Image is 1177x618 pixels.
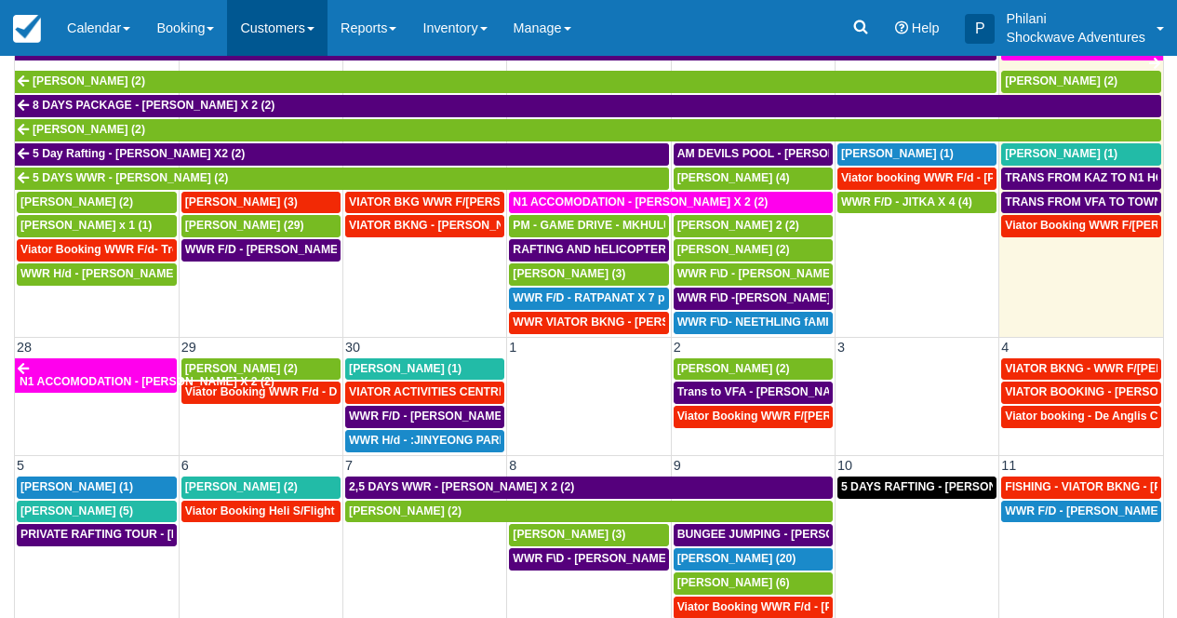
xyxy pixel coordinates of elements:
[185,243,380,256] span: WWR F/D - [PERSON_NAME] X 3 (3)
[674,524,833,546] a: BUNGEE JUMPING - [PERSON_NAME] 2 (2)
[674,143,833,166] a: AM DEVILS POOL - [PERSON_NAME] X 2 (2)
[513,552,707,565] span: WWR F\D - [PERSON_NAME] X 3 (3)
[20,375,274,388] span: N1 ACCOMODATION - [PERSON_NAME] X 2 (2)
[677,362,790,375] span: [PERSON_NAME] (2)
[20,528,300,541] span: PRIVATE RAFTING TOUR - [PERSON_NAME] X 5 (5)
[513,291,707,304] span: WWR F/D - RATPANAT X 7 plus 1 (8)
[672,340,683,355] span: 2
[20,243,367,256] span: Viator Booking WWR F/d- Troonbeeckx, [PERSON_NAME] 11 (9)
[677,267,872,280] span: WWR F\D - [PERSON_NAME] X 1 (2)
[1001,406,1161,428] a: Viator booking - De Anglis Cristiano X1 (1)
[1001,382,1161,404] a: VIATOR BOOKING - [PERSON_NAME] 2 (2)
[181,239,341,262] a: WWR F/D - [PERSON_NAME] X 3 (3)
[677,219,799,232] span: [PERSON_NAME] 2 (2)
[349,434,544,447] span: WWR H/d - :JINYEONG PARK X 4 (4)
[17,477,177,499] a: [PERSON_NAME] (1)
[20,219,152,232] span: [PERSON_NAME] x 1 (1)
[999,340,1010,355] span: 4
[509,524,668,546] a: [PERSON_NAME] (3)
[674,312,833,334] a: WWR F\D- NEETHLING fAMILY X 4 (5)
[674,358,833,381] a: [PERSON_NAME] (2)
[677,528,914,541] span: BUNGEE JUMPING - [PERSON_NAME] 2 (2)
[345,430,504,452] a: WWR H/d - :JINYEONG PARK X 4 (4)
[841,147,954,160] span: [PERSON_NAME] (1)
[181,477,341,499] a: [PERSON_NAME] (2)
[1001,215,1161,237] a: Viator Booking WWR F/[PERSON_NAME] (2)
[17,524,177,546] a: PRIVATE RAFTING TOUR - [PERSON_NAME] X 5 (5)
[672,458,683,473] span: 9
[674,288,833,310] a: WWR F\D -[PERSON_NAME] X2 (2)
[513,243,865,256] span: RAFTING AND hELICOPTER PACKAGE - [PERSON_NAME] X1 (1)
[841,480,1077,493] span: 5 DAYS RAFTING - [PERSON_NAME] X 2 (4)
[15,168,669,190] a: 5 DAYS WWR - [PERSON_NAME] (2)
[345,406,504,428] a: WWR F/D - [PERSON_NAME] X 1 (1)
[677,552,796,565] span: [PERSON_NAME] (20)
[837,477,996,499] a: 5 DAYS RAFTING - [PERSON_NAME] X 2 (4)
[181,358,341,381] a: [PERSON_NAME] (2)
[15,458,26,473] span: 5
[343,458,354,473] span: 7
[15,358,177,394] a: N1 ACCOMODATION - [PERSON_NAME] X 2 (2)
[33,74,145,87] span: [PERSON_NAME] (2)
[677,171,790,184] span: [PERSON_NAME] (4)
[677,410,937,423] span: Viator Booking WWR F/[PERSON_NAME] X 2 (2)
[15,71,996,93] a: [PERSON_NAME] (2)
[181,192,341,214] a: [PERSON_NAME] (3)
[15,143,669,166] a: 5 Day Rafting - [PERSON_NAME] X2 (2)
[180,340,198,355] span: 29
[674,382,833,404] a: Trans to VFA - [PERSON_NAME] X 2 (2)
[677,291,865,304] span: WWR F\D -[PERSON_NAME] X2 (2)
[836,340,847,355] span: 3
[349,195,687,208] span: VIATOR BKG WWR F/[PERSON_NAME] [PERSON_NAME] 2 (2)
[33,123,145,136] span: [PERSON_NAME] (2)
[180,458,191,473] span: 6
[895,21,908,34] i: Help
[1001,477,1161,499] a: FISHING - VIATOR BKNG - [PERSON_NAME] 2 (2)
[345,501,833,523] a: [PERSON_NAME] (2)
[841,195,972,208] span: WWR F/D - JITKA X 4 (4)
[17,239,177,262] a: Viator Booking WWR F/d- Troonbeeckx, [PERSON_NAME] 11 (9)
[20,267,211,280] span: WWR H/d - [PERSON_NAME] X2 (2)
[1001,168,1161,190] a: TRANS FROM KAZ TO N1 HOTEL -NTAYLOR [PERSON_NAME] X2 (2)
[185,504,478,517] span: Viator Booking Heli S/Flight - [PERSON_NAME] X 1 (1)
[513,528,625,541] span: [PERSON_NAME] (3)
[345,477,833,499] a: 2,5 DAYS WWR - [PERSON_NAME] X 2 (2)
[836,458,854,473] span: 10
[965,14,995,44] div: P
[343,340,362,355] span: 30
[677,600,1050,613] span: Viator Booking WWR F/d - [PERSON_NAME] [PERSON_NAME] X2 (2)
[674,239,833,262] a: [PERSON_NAME] (2)
[677,316,880,329] span: WWR F\D- NEETHLING fAMILY X 4 (5)
[349,385,682,398] span: VIATOR ACTIVITIES CENTRE WWR - [PERSON_NAME] X 1 (1)
[513,219,760,232] span: PM - GAME DRIVE - MKHULULI MOYO X1 (28)
[674,406,833,428] a: Viator Booking WWR F/[PERSON_NAME] X 2 (2)
[17,263,177,286] a: WWR H/d - [PERSON_NAME] X2 (2)
[349,504,461,517] span: [PERSON_NAME] (2)
[185,385,480,398] span: Viator Booking WWR F/d - Duty [PERSON_NAME] 2 (2)
[837,143,996,166] a: [PERSON_NAME] (1)
[345,358,504,381] a: [PERSON_NAME] (1)
[345,382,504,404] a: VIATOR ACTIVITIES CENTRE WWR - [PERSON_NAME] X 1 (1)
[15,119,1161,141] a: [PERSON_NAME] (2)
[185,362,298,375] span: [PERSON_NAME] (2)
[13,15,41,43] img: checkfront-main-nav-mini-logo.png
[509,215,668,237] a: PM - GAME DRIVE - MKHULULI MOYO X1 (28)
[1001,501,1161,523] a: WWR F/D - [PERSON_NAME] X1 (1)
[677,385,889,398] span: Trans to VFA - [PERSON_NAME] X 2 (2)
[17,501,177,523] a: [PERSON_NAME] (5)
[677,576,790,589] span: [PERSON_NAME] (6)
[181,501,341,523] a: Viator Booking Heli S/Flight - [PERSON_NAME] X 1 (1)
[507,340,518,355] span: 1
[1001,358,1161,381] a: VIATOR BKNG - WWR F/[PERSON_NAME] 3 (3)
[349,480,574,493] span: 2,5 DAYS WWR - [PERSON_NAME] X 2 (2)
[509,263,668,286] a: [PERSON_NAME] (3)
[20,195,133,208] span: [PERSON_NAME] (2)
[674,168,833,190] a: [PERSON_NAME] (4)
[674,263,833,286] a: WWR F\D - [PERSON_NAME] X 1 (2)
[33,99,274,112] span: 8 DAYS PACKAGE - [PERSON_NAME] X 2 (2)
[20,504,133,517] span: [PERSON_NAME] (5)
[509,548,668,571] a: WWR F\D - [PERSON_NAME] X 3 (3)
[674,572,833,595] a: [PERSON_NAME] (6)
[181,215,341,237] a: [PERSON_NAME] (29)
[33,147,245,160] span: 5 Day Rafting - [PERSON_NAME] X2 (2)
